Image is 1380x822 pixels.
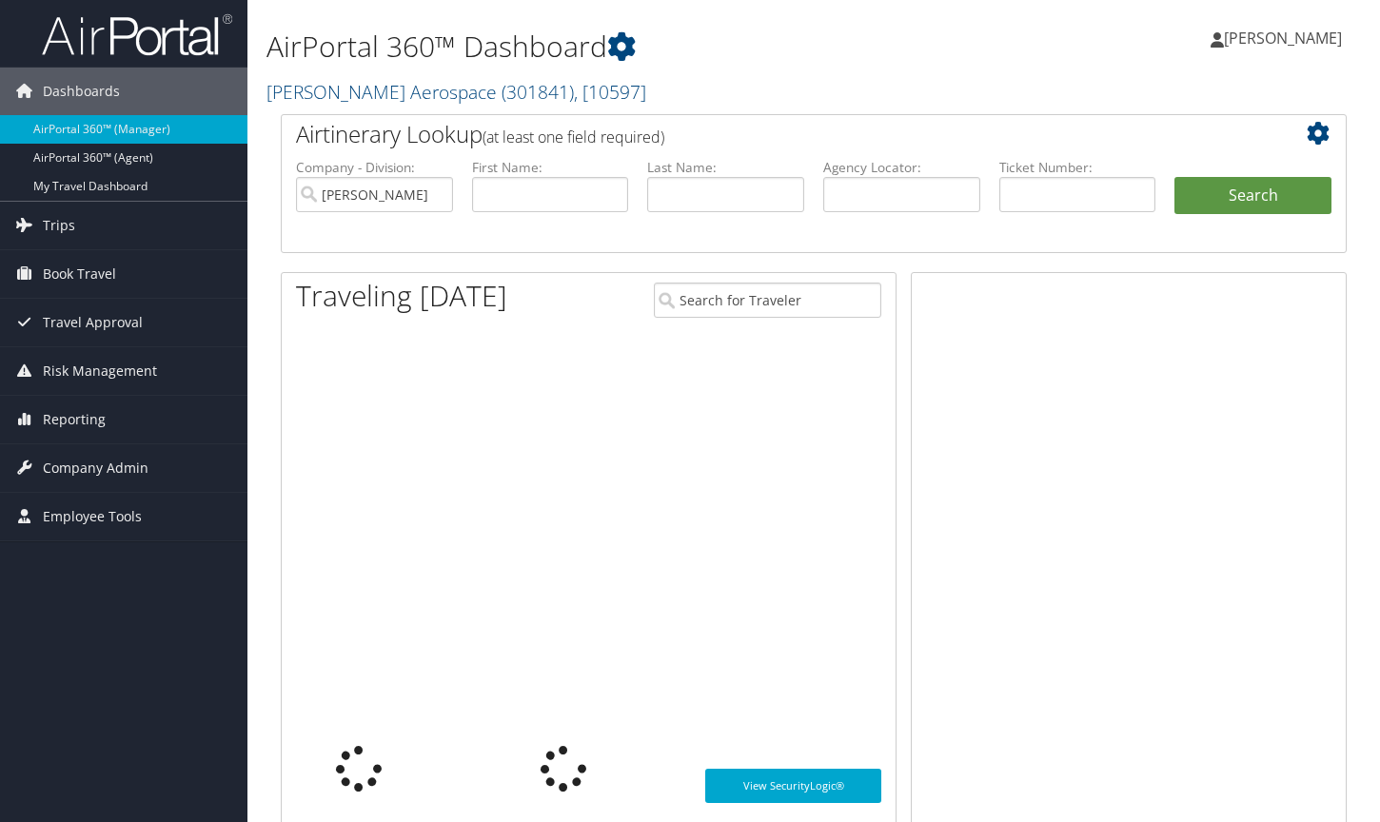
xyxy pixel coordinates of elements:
img: airportal-logo.png [42,12,232,57]
label: Ticket Number: [999,158,1156,177]
label: Last Name: [647,158,804,177]
button: Search [1174,177,1331,215]
label: First Name: [472,158,629,177]
span: [PERSON_NAME] [1224,28,1342,49]
span: Book Travel [43,250,116,298]
a: [PERSON_NAME] Aerospace [266,79,646,105]
span: Company Admin [43,444,148,492]
span: Risk Management [43,347,157,395]
a: View SecurityLogic® [705,769,881,803]
span: Reporting [43,396,106,443]
span: (at least one field required) [483,127,664,147]
h1: Traveling [DATE] [296,276,507,316]
span: Trips [43,202,75,249]
h1: AirPortal 360™ Dashboard [266,27,996,67]
label: Company - Division: [296,158,453,177]
span: Dashboards [43,68,120,115]
span: Employee Tools [43,493,142,540]
label: Agency Locator: [823,158,980,177]
span: ( 301841 ) [502,79,574,105]
a: [PERSON_NAME] [1211,10,1361,67]
input: Search for Traveler [654,283,881,318]
span: Travel Approval [43,299,143,346]
span: , [ 10597 ] [574,79,646,105]
h2: Airtinerary Lookup [296,118,1243,150]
